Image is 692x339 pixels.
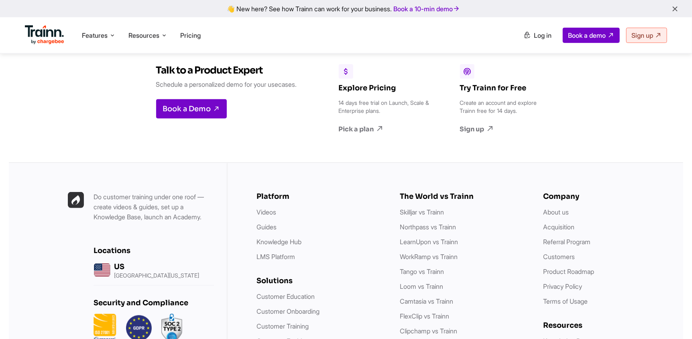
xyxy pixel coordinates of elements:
p: Do customer training under one roof — create videos & guides, set up a Knowledge Base, launch an ... [94,192,214,222]
a: Sign up [626,28,667,43]
a: Customer Education [256,292,315,300]
a: About us [543,208,569,216]
a: Videos [256,208,276,216]
a: Customer Onboarding [256,307,320,315]
h3: Explore Pricing [339,84,431,92]
p: Create an account and explore Trainn free for 14 days. [460,99,552,115]
span: Sign up [631,31,653,39]
a: Pricing [180,31,201,39]
span: Features [82,31,108,40]
a: Sign up [460,125,552,133]
div: Security and Compliance [94,298,214,307]
a: Customer Training [256,322,309,330]
div: Resources [543,321,670,330]
img: Trainn | everything under one roof [68,192,84,208]
a: FlexClip vs Trainn [400,312,449,320]
p: Schedule a personalized demo for your usecases. [156,80,297,90]
img: Trainn Logo [25,25,64,45]
a: Log in [519,28,556,43]
a: LMS Platform [256,253,295,261]
a: Northpass vs Trainn [400,223,456,231]
div: The World vs Trainn [400,192,527,201]
span: Log in [534,31,552,39]
a: Terms of Usage [543,297,588,305]
a: Loom vs Trainn [400,282,443,290]
a: Referral Program [543,238,590,246]
a: Guides [256,223,277,231]
div: 👋 New here? See how Trainn can work for your business. [5,5,687,12]
a: Acquisition [543,223,574,231]
a: Skilljar vs Trainn [400,208,444,216]
h3: Talk to a Product Expert [156,64,297,76]
p: 14 days free trial on Launch, Scale & Enterprise plans. [339,99,431,115]
a: WorkRamp vs Trainn [400,253,458,261]
a: Book a Demo [156,99,227,118]
span: Book a demo [568,31,606,39]
a: Pick a plan [339,125,431,133]
img: us headquarters [94,261,111,279]
span: Resources [128,31,159,40]
a: Clipchamp vs Trainn [400,327,457,335]
p: [GEOGRAPHIC_DATA][US_STATE] [114,273,199,278]
a: Product Roadmap [543,268,594,276]
div: Company [543,192,670,201]
div: Locations [94,246,214,255]
a: Knowledge Hub [256,238,301,246]
a: Book a 10-min demo [392,3,462,14]
a: LearnUpon vs Trainn [400,238,458,246]
a: Privacy Policy [543,282,582,290]
div: Platform [256,192,384,201]
div: US [114,262,199,271]
h3: Try Trainn for Free [460,84,552,92]
a: Tango vs Trainn [400,268,444,276]
iframe: Chat Widget [652,300,692,339]
a: Customers [543,253,575,261]
a: Book a demo [563,28,620,43]
div: Solutions [256,276,384,285]
a: Camtasia vs Trainn [400,297,453,305]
